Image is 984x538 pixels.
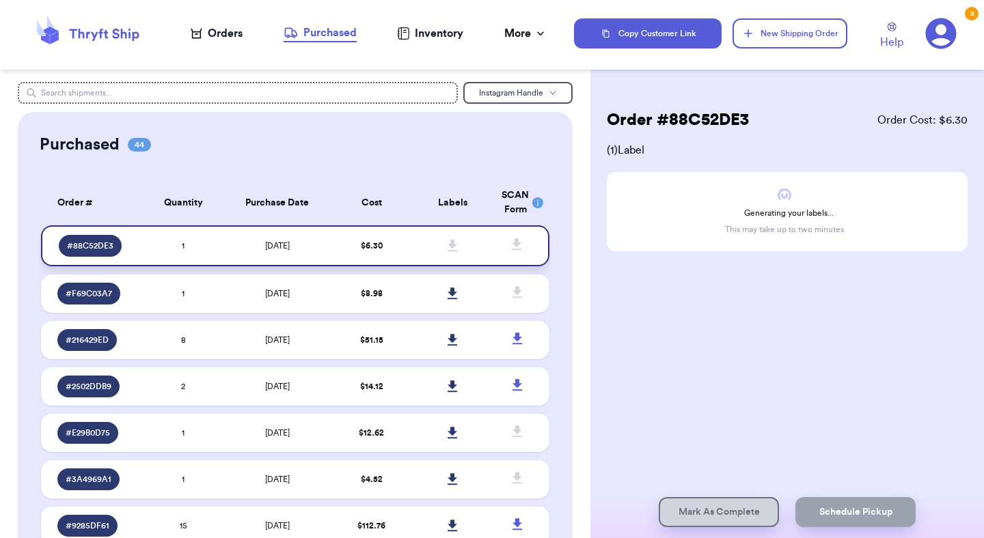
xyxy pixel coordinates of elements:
span: Instagram Handle [479,89,543,97]
a: Inventory [397,25,463,42]
th: Cost [331,180,412,225]
span: Generating your labels... [744,208,834,218]
span: # 9285DF61 [66,520,109,531]
input: Search shipments... [18,82,458,104]
span: $ 12.62 [359,429,384,437]
span: 1 [182,289,184,298]
a: Purchased [284,25,357,42]
span: $ 6.30 [361,242,383,250]
span: [DATE] [265,336,290,344]
span: 1 [182,475,184,483]
div: More [504,25,547,42]
span: 1 [182,429,184,437]
span: 8 [181,336,186,344]
th: Quantity [143,180,224,225]
span: # E29B0D75 [66,427,110,438]
div: SCAN Form [502,188,533,217]
button: New Shipping Order [733,18,847,48]
button: Mark As Complete [659,497,779,527]
h2: Order # 88C52DE3 [607,109,749,131]
th: Purchase Date [224,180,331,225]
div: Purchased [284,25,357,41]
span: $ 51.15 [360,336,383,344]
span: [DATE] [265,289,290,298]
span: ( 1 ) Label [607,142,968,158]
span: 2 [181,382,185,391]
span: # 216429ED [66,335,109,345]
th: Labels [412,180,493,225]
button: Instagram Handle [463,82,573,104]
div: 3 [965,7,979,20]
span: # 2502DDB9 [66,381,111,392]
span: 1 [182,242,184,250]
button: Schedule Pickup [795,497,916,527]
th: Order # [41,180,143,225]
span: $ 14.12 [360,382,383,391]
span: $ 8.98 [361,289,383,298]
span: [DATE] [265,429,290,437]
span: Help [880,34,903,51]
span: # F69C03A7 [66,288,112,299]
a: Help [880,23,903,51]
span: # 3A4969A1 [66,474,111,485]
span: # 88C52DE3 [67,240,113,251]
span: [DATE] [265,242,290,250]
a: Orders [191,25,243,42]
span: [DATE] [265,382,290,391]
button: Copy Customer Link [574,18,722,48]
span: 44 [128,138,151,152]
h2: Purchased [40,134,120,156]
p: This may take up to two minutes [725,224,844,235]
span: [DATE] [265,475,290,483]
span: $ 112.76 [357,522,385,530]
span: 15 [180,522,187,530]
span: [DATE] [265,522,290,530]
span: $ 4.52 [361,475,383,483]
a: 3 [925,18,957,49]
span: Order Cost: $ 6.30 [877,112,968,128]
